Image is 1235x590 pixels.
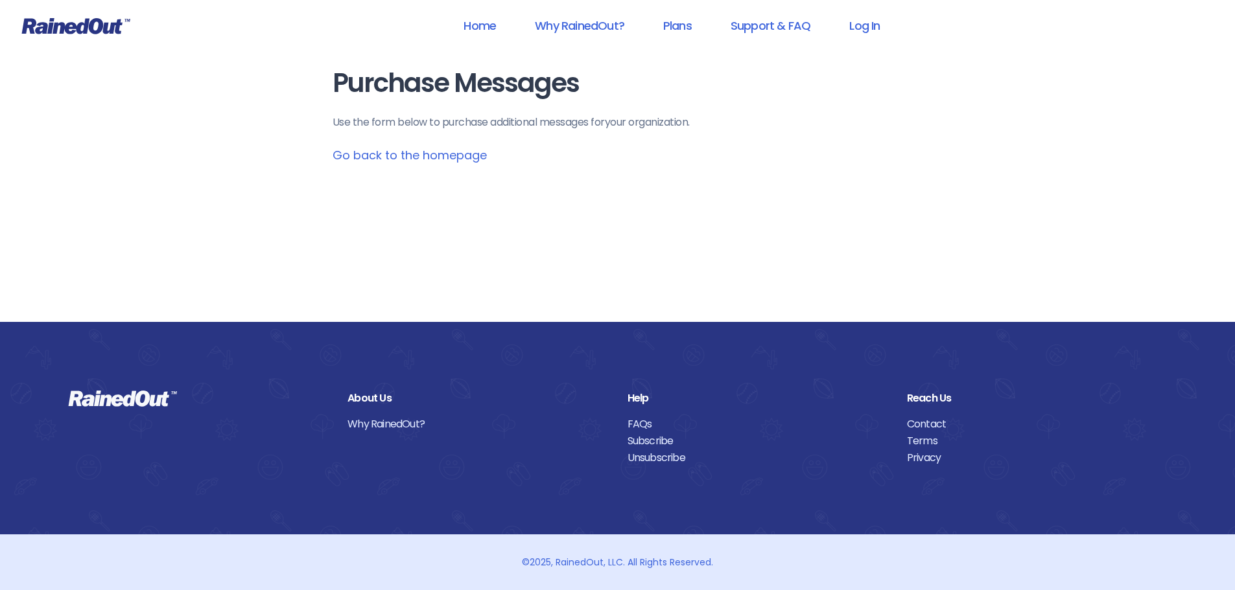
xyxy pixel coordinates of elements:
[907,390,1167,407] div: Reach Us
[628,390,888,407] div: Help
[333,69,903,98] h1: Purchase Messages
[518,11,641,40] a: Why RainedOut?
[333,147,487,163] a: Go back to the homepage
[628,433,888,449] a: Subscribe
[907,449,1167,466] a: Privacy
[347,416,607,433] a: Why RainedOut?
[333,115,903,130] p: Use the form below to purchase additional messages for your organization .
[628,449,888,466] a: Unsubscribe
[628,416,888,433] a: FAQs
[907,433,1167,449] a: Terms
[447,11,513,40] a: Home
[907,416,1167,433] a: Contact
[347,390,607,407] div: About Us
[832,11,897,40] a: Log In
[714,11,827,40] a: Support & FAQ
[646,11,709,40] a: Plans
